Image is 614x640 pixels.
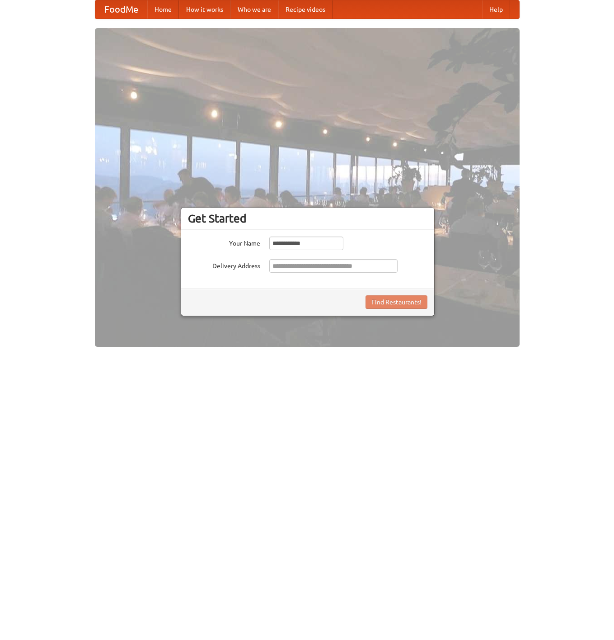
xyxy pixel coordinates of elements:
[230,0,278,19] a: Who we are
[482,0,510,19] a: Help
[95,0,147,19] a: FoodMe
[366,295,427,309] button: Find Restaurants!
[179,0,230,19] a: How it works
[188,259,260,270] label: Delivery Address
[278,0,333,19] a: Recipe videos
[188,237,260,248] label: Your Name
[188,212,427,225] h3: Get Started
[147,0,179,19] a: Home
